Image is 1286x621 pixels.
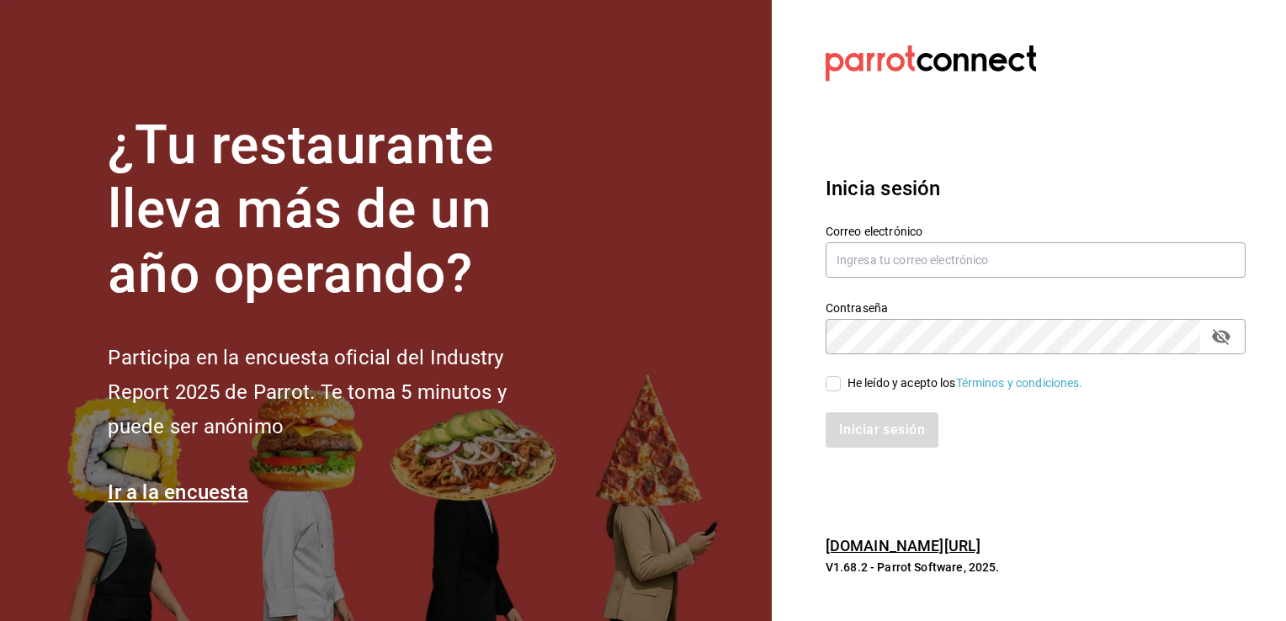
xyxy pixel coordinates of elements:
a: Ir a la encuesta [108,480,248,504]
div: He leído y acepto los [848,374,1083,392]
a: Términos y condiciones. [956,376,1083,390]
button: passwordField [1207,322,1236,351]
p: V1.68.2 - Parrot Software, 2025. [826,559,1246,576]
h1: ¿Tu restaurante lleva más de un año operando? [108,114,562,307]
input: Ingresa tu correo electrónico [826,242,1246,278]
label: Contraseña [826,301,1246,313]
a: [DOMAIN_NAME][URL] [826,537,980,555]
label: Correo electrónico [826,225,1246,236]
h3: Inicia sesión [826,173,1246,204]
h2: Participa en la encuesta oficial del Industry Report 2025 de Parrot. Te toma 5 minutos y puede se... [108,341,562,443]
